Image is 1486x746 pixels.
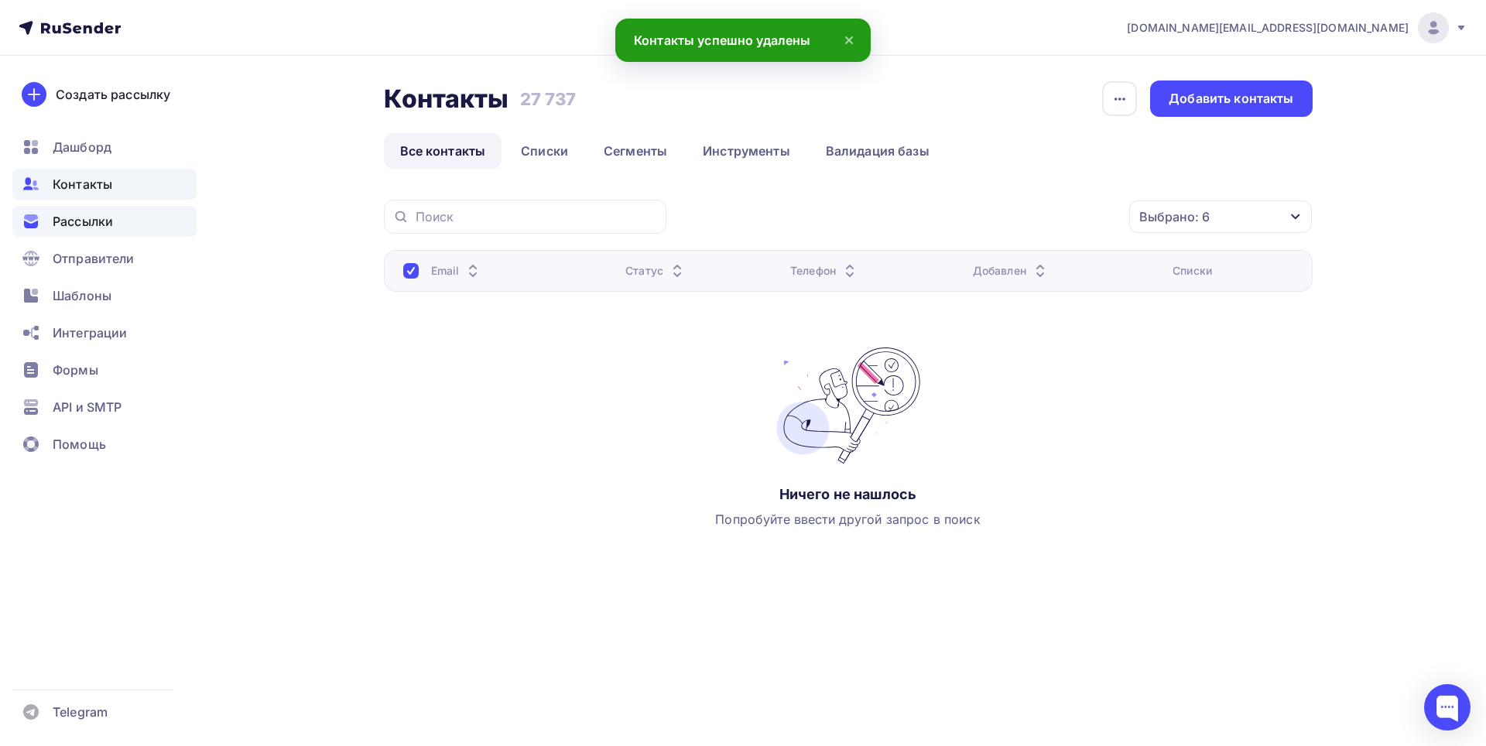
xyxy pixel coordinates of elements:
a: Списки [505,133,584,169]
div: Добавить контакты [1169,90,1293,108]
button: Выбрано: 6 [1128,200,1313,234]
a: Инструменты [687,133,806,169]
span: Формы [53,361,98,379]
span: Рассылки [53,212,113,231]
a: [DOMAIN_NAME][EMAIL_ADDRESS][DOMAIN_NAME] [1127,12,1467,43]
div: Добавлен [973,263,1049,279]
div: Попробуйте ввести другой запрос в поиск [715,510,980,529]
a: Шаблоны [12,280,197,311]
span: API и SMTP [53,398,122,416]
a: Отправители [12,243,197,274]
div: Телефон [790,263,859,279]
h3: 27 737 [520,88,577,110]
input: Поиск [416,208,657,225]
a: Сегменты [587,133,683,169]
span: [DOMAIN_NAME][EMAIL_ADDRESS][DOMAIN_NAME] [1127,20,1409,36]
div: Создать рассылку [56,85,170,104]
span: Дашборд [53,138,111,156]
a: Формы [12,354,197,385]
div: Выбрано: 6 [1139,207,1210,226]
a: Валидация базы [810,133,946,169]
div: Статус [625,263,687,279]
span: Отправители [53,249,135,268]
h2: Контакты [384,84,509,115]
div: Email [431,263,483,279]
div: Списки [1173,263,1212,279]
span: Telegram [53,703,108,721]
div: Ничего не нашлось [779,485,916,504]
a: Рассылки [12,206,197,237]
a: Все контакты [384,133,502,169]
span: Шаблоны [53,286,111,305]
a: Контакты [12,169,197,200]
span: Интеграции [53,323,127,342]
span: Помощь [53,435,106,453]
a: Дашборд [12,132,197,163]
span: Контакты [53,175,112,193]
